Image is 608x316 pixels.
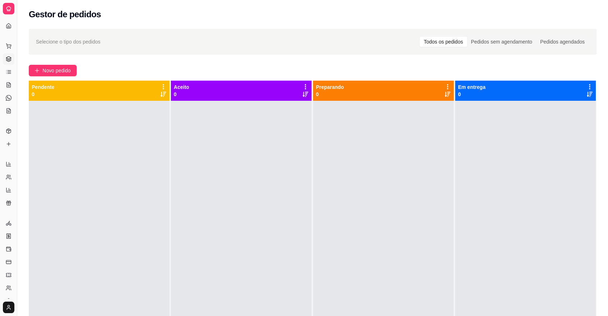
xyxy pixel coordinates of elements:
[536,37,589,47] div: Pedidos agendados
[458,83,485,91] p: Em entrega
[42,67,71,75] span: Novo pedido
[32,91,54,98] p: 0
[420,37,467,47] div: Todos os pedidos
[35,68,40,73] span: plus
[32,83,54,91] p: Pendente
[36,38,100,46] span: Selecione o tipo dos pedidos
[458,91,485,98] p: 0
[29,9,101,20] h2: Gestor de pedidos
[316,91,344,98] p: 0
[316,83,344,91] p: Preparando
[174,91,189,98] p: 0
[29,65,77,76] button: Novo pedido
[467,37,536,47] div: Pedidos sem agendamento
[174,83,189,91] p: Aceito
